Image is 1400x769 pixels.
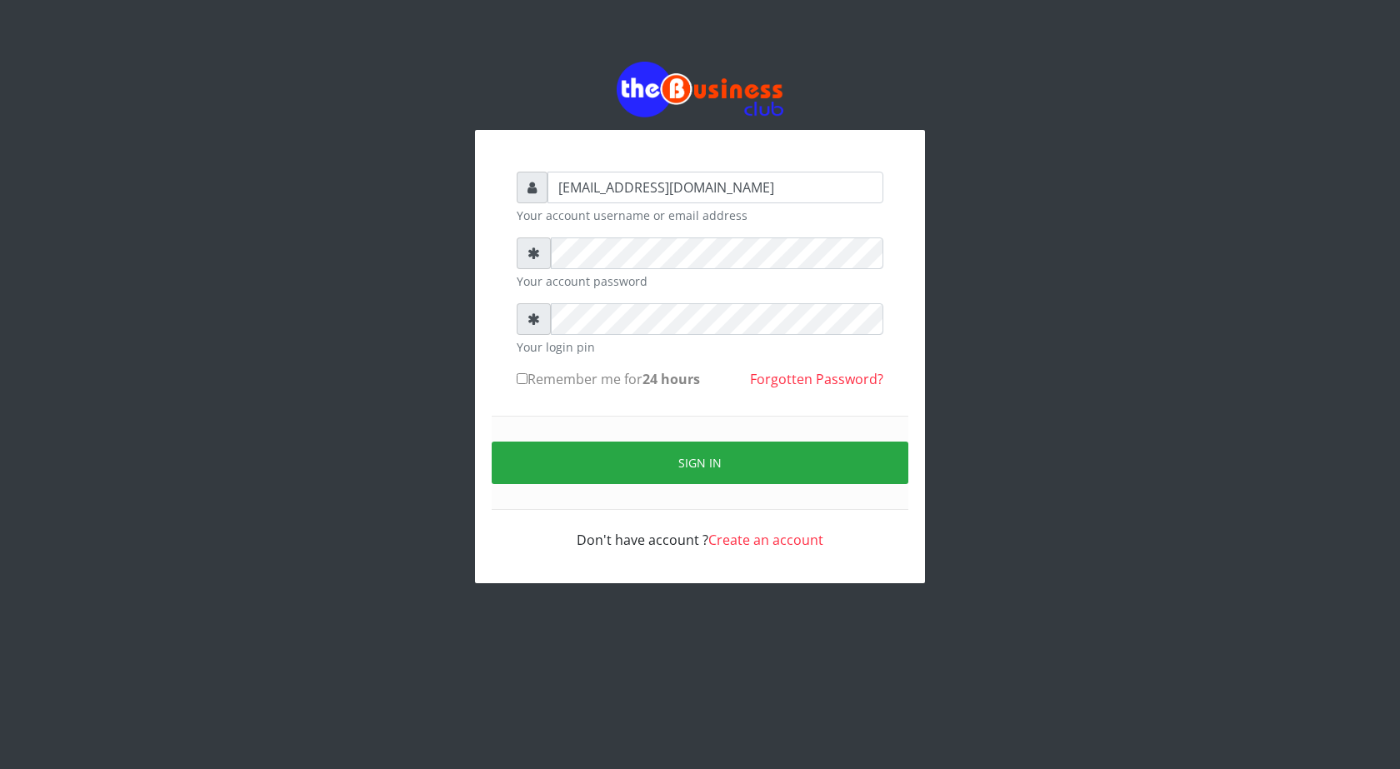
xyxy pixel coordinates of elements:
[750,370,883,388] a: Forgotten Password?
[642,370,700,388] b: 24 hours
[517,510,883,550] div: Don't have account ?
[492,442,908,484] button: Sign in
[517,369,700,389] label: Remember me for
[517,207,883,224] small: Your account username or email address
[547,172,883,203] input: Username or email address
[517,338,883,356] small: Your login pin
[517,373,527,384] input: Remember me for24 hours
[517,272,883,290] small: Your account password
[708,531,823,549] a: Create an account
